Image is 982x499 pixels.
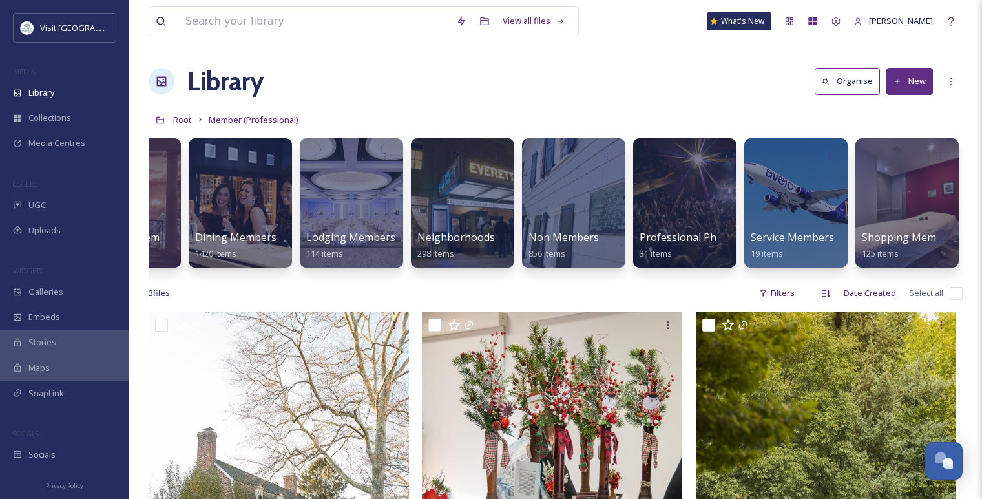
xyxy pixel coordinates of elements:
a: Professional Photos31 items [640,231,738,259]
a: Dining Members1420 items [195,231,277,259]
span: 856 items [528,248,565,259]
a: Member (Professional) [209,112,298,127]
a: Privacy Policy [46,477,83,493]
span: Stories [28,336,56,348]
span: Member (Professional) [209,114,298,125]
div: Filters [753,281,801,306]
span: 1420 items [195,248,236,259]
button: Organise [815,68,880,94]
span: Lodging Members [306,230,395,244]
span: Embeds [28,311,60,323]
span: Non Members [528,230,599,244]
span: Professional Photos [640,230,738,244]
span: Neighborhoods [417,230,495,244]
span: Service Members [751,230,834,244]
span: 125 items [862,248,899,259]
span: Dining Members [195,230,277,244]
a: Library [187,62,264,101]
img: download%20%281%29.jpeg [21,21,34,34]
span: WIDGETS [13,266,43,275]
span: Media Centres [28,137,85,149]
span: Privacy Policy [46,482,83,490]
span: 3 file s [149,287,170,299]
span: Select all [909,287,943,299]
span: Library [28,87,54,99]
span: Shopping Members [862,230,958,244]
span: Maps [28,362,50,374]
span: 298 items [417,248,454,259]
span: SOCIALS [13,429,39,438]
input: Search your library [179,7,450,36]
span: Root [173,114,192,125]
a: Non Members856 items [528,231,599,259]
a: What's New [707,12,771,30]
span: UGC [28,199,46,211]
span: Collections [28,112,71,124]
a: Root [173,112,192,127]
span: MEDIA [13,67,36,76]
a: Shopping Members125 items [862,231,958,259]
span: 114 items [306,248,343,259]
button: New [886,68,933,94]
span: Visit [GEOGRAPHIC_DATA] [40,21,140,34]
span: Socials [28,449,56,461]
div: Date Created [837,281,903,306]
span: Uploads [28,224,61,237]
a: Service Members19 items [751,231,834,259]
span: 19 items [751,248,783,259]
button: Open Chat [925,442,963,480]
a: Lodging Members114 items [306,231,395,259]
a: Neighborhoods298 items [417,231,495,259]
span: Galleries [28,286,63,298]
span: [PERSON_NAME] [869,15,933,27]
span: COLLECT [13,179,41,189]
span: 31 items [640,248,672,259]
a: [PERSON_NAME] [848,8,939,34]
span: SnapLink [28,387,64,399]
a: View all files [496,8,572,34]
a: Organise [815,68,886,94]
